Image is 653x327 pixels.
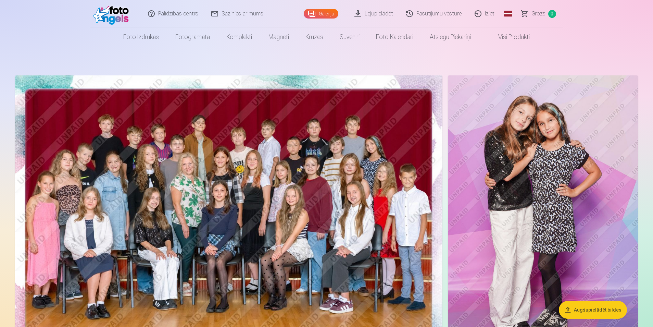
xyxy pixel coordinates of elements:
[304,9,338,19] a: Galerija
[422,27,479,47] a: Atslēgu piekariņi
[218,27,260,47] a: Komplekti
[559,301,627,319] button: Augšupielādēt bildes
[368,27,422,47] a: Foto kalendāri
[115,27,167,47] a: Foto izdrukas
[93,3,133,25] img: /fa1
[548,10,556,18] span: 0
[331,27,368,47] a: Suvenīri
[531,10,545,18] span: Grozs
[260,27,297,47] a: Magnēti
[479,27,538,47] a: Visi produkti
[297,27,331,47] a: Krūzes
[167,27,218,47] a: Fotogrāmata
